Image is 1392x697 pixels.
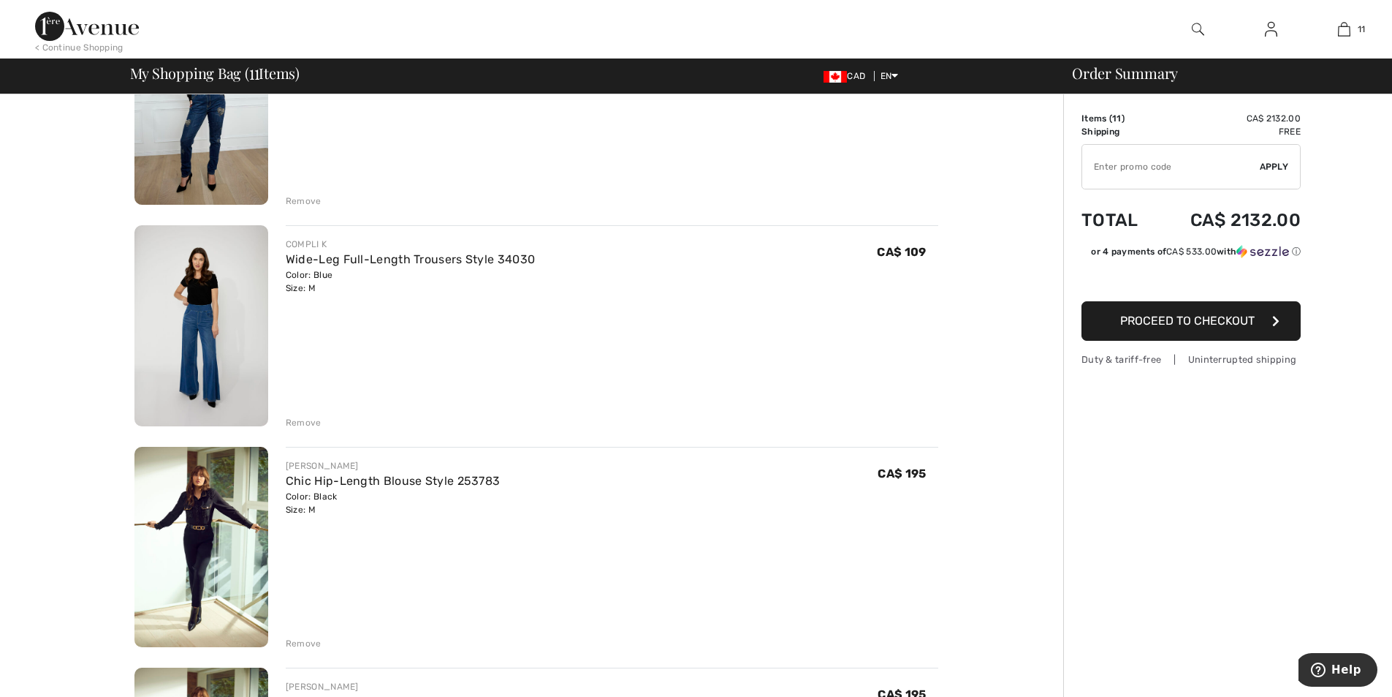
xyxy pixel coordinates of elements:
[286,268,535,295] div: Color: Blue Size: M
[1082,145,1260,189] input: Promo code
[878,467,926,481] span: CA$ 195
[286,252,535,266] a: Wide-Leg Full-Length Trousers Style 34030
[134,447,268,648] img: Chic Hip-Length Blouse Style 253783
[35,41,123,54] div: < Continue Shopping
[286,459,501,472] div: [PERSON_NAME]
[286,195,322,208] div: Remove
[1298,653,1377,690] iframe: Opens a widget where you can find more information
[286,238,535,251] div: COMPLI K
[286,416,322,429] div: Remove
[1156,195,1301,245] td: CA$ 2132.00
[1054,66,1383,80] div: Order Summary
[824,71,847,83] img: Canadian Dollar
[1253,20,1289,39] a: Sign In
[1156,112,1301,125] td: CA$ 2132.00
[1081,353,1301,366] div: Duty & tariff-free | Uninterrupted shipping
[130,66,300,80] span: My Shopping Bag ( Items)
[824,71,871,81] span: CAD
[1081,263,1301,296] iframe: PayPal-paypal
[1091,245,1301,258] div: or 4 payments of with
[286,490,501,516] div: Color: Black Size: M
[249,62,259,81] span: 11
[1265,20,1277,38] img: My Info
[1358,23,1366,36] span: 11
[1260,160,1289,173] span: Apply
[1308,20,1380,38] a: 11
[35,12,139,41] img: 1ère Avenue
[1192,20,1204,38] img: search the website
[1081,195,1156,245] td: Total
[1338,20,1350,38] img: My Bag
[1081,245,1301,263] div: or 4 payments ofCA$ 533.00withSezzle Click to learn more about Sezzle
[134,4,268,205] img: Embellished High-Waisted Skinny Jeans Style 253863
[134,225,268,426] img: Wide-Leg Full-Length Trousers Style 34030
[1081,125,1156,138] td: Shipping
[286,680,501,693] div: [PERSON_NAME]
[1112,113,1122,124] span: 11
[286,474,501,488] a: Chic Hip-Length Blouse Style 253783
[877,245,926,259] span: CA$ 109
[286,637,322,650] div: Remove
[1156,125,1301,138] td: Free
[1081,112,1156,125] td: Items ( )
[1236,245,1289,258] img: Sezzle
[1120,314,1255,328] span: Proceed to Checkout
[1081,301,1301,341] button: Proceed to Checkout
[881,71,899,81] span: EN
[1166,246,1217,257] span: CA$ 533.00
